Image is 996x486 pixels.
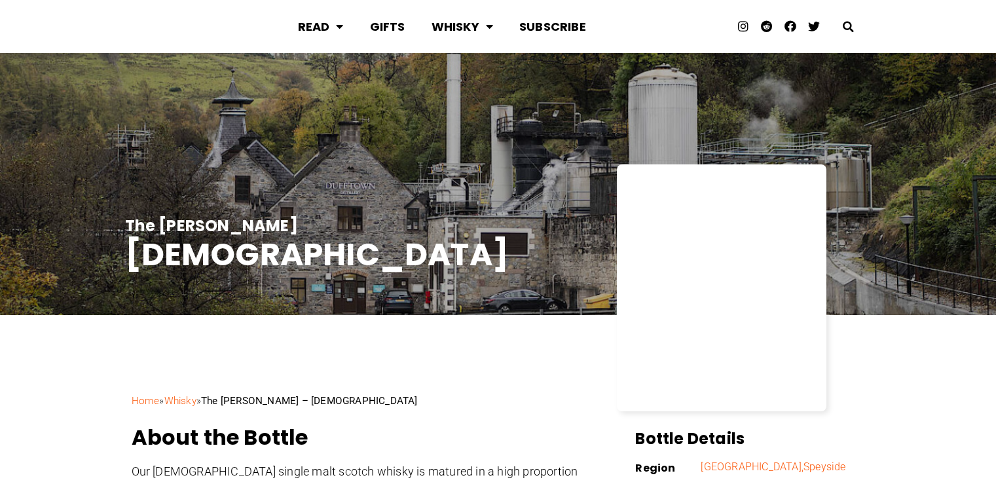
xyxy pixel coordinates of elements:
h2: Bottle Details [635,428,870,449]
p: Region [635,464,701,473]
span: » » [132,395,418,407]
strong: The [PERSON_NAME] – [DEMOGRAPHIC_DATA] [201,395,418,407]
h1: [DEMOGRAPHIC_DATA] [125,236,603,273]
a: Whisky [164,395,196,407]
a: Subscribe [506,9,599,44]
a: Read [285,9,357,44]
img: Whisky + Tailor Logo [138,17,272,36]
h2: About the Bottle [132,424,603,451]
a: Home [132,395,160,407]
span: [GEOGRAPHIC_DATA] [701,460,801,473]
a: The [PERSON_NAME] [125,215,298,236]
a: [GEOGRAPHIC_DATA],Speyside [701,460,845,473]
a: Gifts [357,9,418,44]
img: The Singleton - 12 Year Old - Bottle [636,181,807,394]
a: Whisky [418,9,506,44]
span: Speyside [803,460,846,473]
